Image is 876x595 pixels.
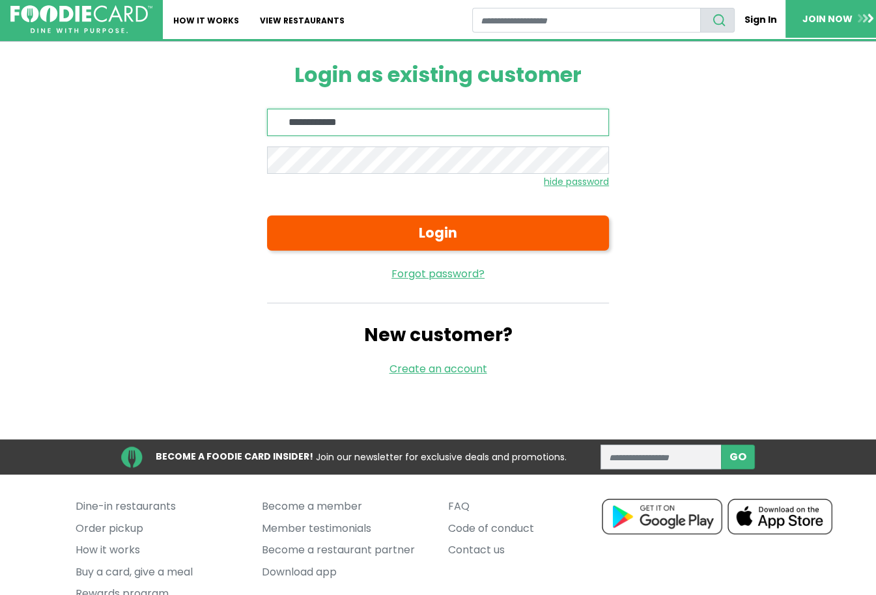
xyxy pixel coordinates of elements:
[316,450,567,464] span: Join our newsletter for exclusive deals and promotions.
[448,518,615,540] a: Code of conduct
[735,8,785,32] a: Sign In
[544,175,609,188] small: hide password
[262,495,429,518] a: Become a member
[600,445,722,469] input: enter email address
[76,539,242,561] a: How it works
[76,561,242,583] a: Buy a card, give a meal
[262,518,429,540] a: Member testimonials
[721,445,755,469] button: subscribe
[76,518,242,540] a: Order pickup
[10,5,152,34] img: FoodieCard; Eat, Drink, Save, Donate
[267,215,609,251] button: Login
[76,495,242,518] a: Dine-in restaurants
[700,8,735,33] button: search
[156,450,313,463] strong: BECOME A FOODIE CARD INSIDER!
[448,539,615,561] a: Contact us
[472,8,701,33] input: restaurant search
[262,539,429,561] a: Become a restaurant partner
[267,266,609,282] a: Forgot password?
[267,62,609,87] h1: Login as existing customer
[262,561,429,583] a: Download app
[389,361,487,376] a: Create an account
[267,324,609,346] h2: New customer?
[448,495,615,518] a: FAQ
